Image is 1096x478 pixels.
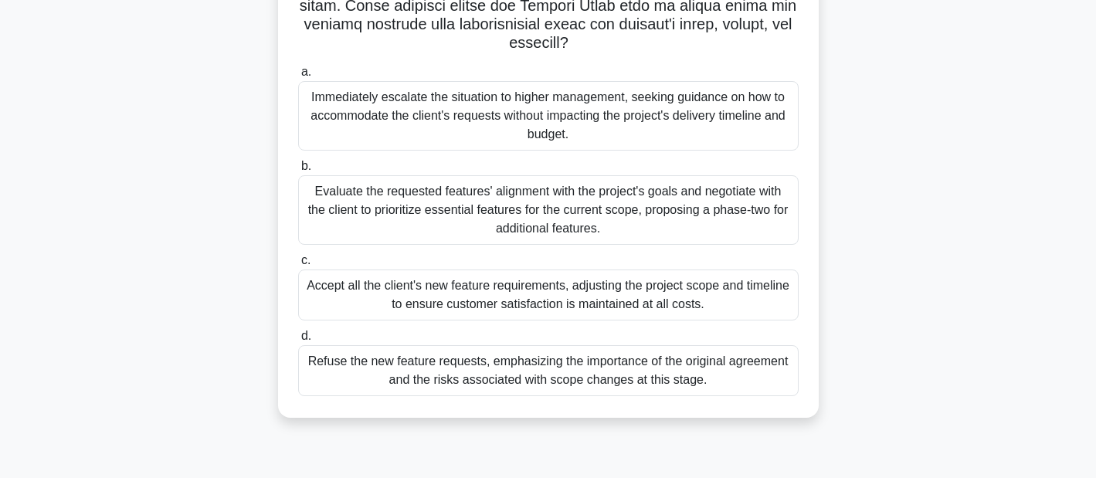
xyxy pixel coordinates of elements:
div: Refuse the new feature requests, emphasizing the importance of the original agreement and the ris... [298,345,799,396]
span: c. [301,253,310,266]
div: Immediately escalate the situation to higher management, seeking guidance on how to accommodate t... [298,81,799,151]
div: Accept all the client's new feature requirements, adjusting the project scope and timeline to ens... [298,270,799,320]
div: Evaluate the requested features' alignment with the project's goals and negotiate with the client... [298,175,799,245]
span: a. [301,65,311,78]
span: d. [301,329,311,342]
span: b. [301,159,311,172]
